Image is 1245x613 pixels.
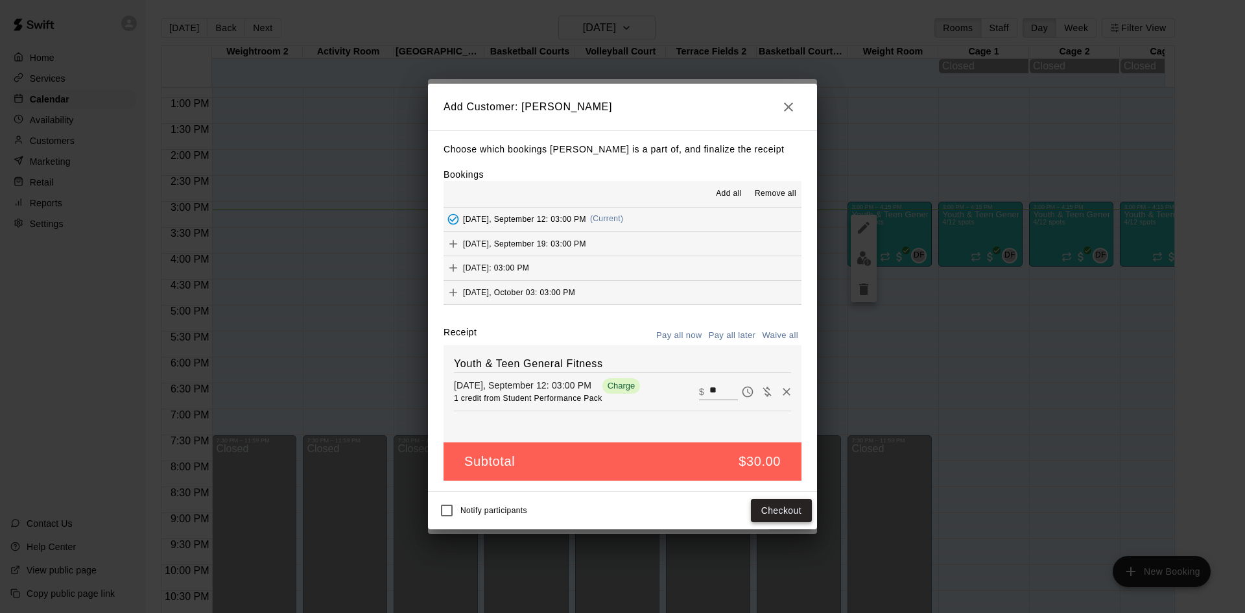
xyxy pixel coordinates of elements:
[444,232,801,256] button: Add[DATE], September 19: 03:00 PM
[454,379,598,392] p: [DATE], September 12: 03:00 PM
[454,394,602,403] span: 1 credit from Student Performance Pack
[444,281,801,305] button: Add[DATE], October 03: 03:00 PM
[739,453,781,470] h5: $30.00
[716,187,742,200] span: Add all
[463,214,586,223] span: [DATE], September 12: 03:00 PM
[759,326,801,346] button: Waive all
[699,385,704,398] p: $
[460,506,527,515] span: Notify participants
[590,214,624,223] span: (Current)
[444,169,484,180] label: Bookings
[777,382,796,402] button: Remove
[738,385,757,396] span: Pay later
[444,208,801,232] button: Added - Collect Payment[DATE], September 12: 03:00 PM(Current)
[444,263,463,272] span: Add
[705,326,759,346] button: Pay all later
[444,141,801,158] p: Choose which bookings [PERSON_NAME] is a part of, and finalize the receipt
[463,263,529,272] span: [DATE]: 03:00 PM
[463,287,575,296] span: [DATE], October 03: 03:00 PM
[444,256,801,280] button: Add[DATE]: 03:00 PM
[463,239,586,248] span: [DATE], September 19: 03:00 PM
[444,287,463,296] span: Add
[444,210,463,229] button: Added - Collect Payment
[653,326,705,346] button: Pay all now
[428,84,817,130] h2: Add Customer: [PERSON_NAME]
[464,453,515,470] h5: Subtotal
[444,326,477,346] label: Receipt
[602,381,641,391] span: Charge
[750,184,801,204] button: Remove all
[454,355,791,372] h6: Youth & Teen General Fitness
[755,187,796,200] span: Remove all
[708,184,750,204] button: Add all
[757,385,777,396] span: Waive payment
[751,499,812,523] button: Checkout
[444,238,463,248] span: Add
